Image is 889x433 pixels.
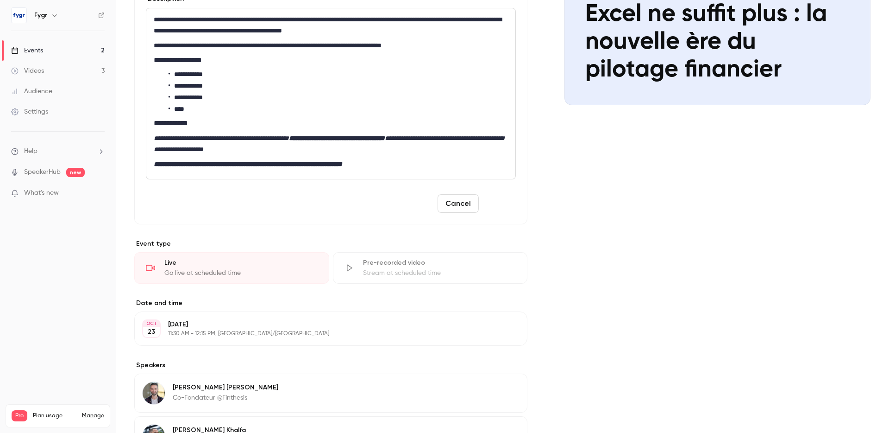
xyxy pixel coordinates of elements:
button: Cancel [438,194,479,213]
div: Audience [11,87,52,96]
img: Fygr [12,8,26,23]
div: OCT [143,320,160,327]
a: Manage [82,412,104,420]
div: Settings [11,107,48,116]
p: [PERSON_NAME] [PERSON_NAME] [173,383,278,392]
li: help-dropdown-opener [11,146,105,156]
div: Events [11,46,43,55]
div: Videos [11,66,44,76]
p: Event type [134,239,527,248]
section: description [146,8,516,179]
h6: Fygr [34,11,47,20]
span: Help [24,146,38,156]
p: 23 [148,327,155,337]
span: Pro [12,410,27,421]
label: Speakers [134,361,527,370]
div: Stream at scheduled time [363,268,516,278]
span: Plan usage [33,412,76,420]
div: editor [146,8,515,179]
span: What's new [24,188,59,198]
p: [DATE] [168,320,478,329]
div: Pre-recorded videoStream at scheduled time [333,252,528,284]
div: Go live at scheduled time [164,268,318,278]
div: Thomas Gazquez[PERSON_NAME] [PERSON_NAME]Co-Fondateur @Finthesis [134,374,527,413]
iframe: Noticeable Trigger [94,189,105,197]
div: Pre-recorded video [363,258,516,267]
button: Save [482,194,516,213]
p: Co-Fondateur @Finthesis [173,393,278,402]
label: Date and time [134,299,527,308]
img: Thomas Gazquez [143,382,165,404]
a: SpeakerHub [24,167,61,177]
div: Live [164,258,318,267]
span: new [66,168,85,177]
div: LiveGo live at scheduled time [134,252,329,284]
p: 11:30 AM - 12:15 PM, [GEOGRAPHIC_DATA]/[GEOGRAPHIC_DATA] [168,330,478,337]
